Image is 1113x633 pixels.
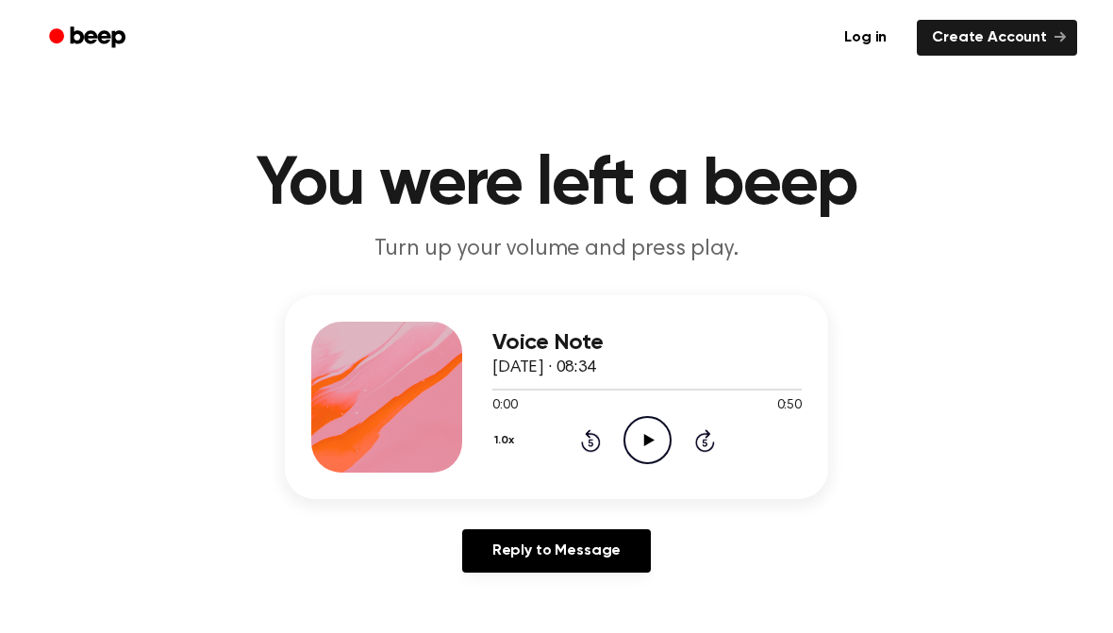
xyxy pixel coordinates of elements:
span: 0:50 [777,396,802,416]
a: Beep [36,20,142,57]
span: [DATE] · 08:34 [492,359,596,376]
span: 0:00 [492,396,517,416]
a: Create Account [917,20,1077,56]
h1: You were left a beep [74,151,1039,219]
h3: Voice Note [492,330,802,356]
a: Log in [825,16,905,59]
a: Reply to Message [462,529,651,573]
p: Turn up your volume and press play. [194,234,919,265]
button: 1.0x [492,425,521,457]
